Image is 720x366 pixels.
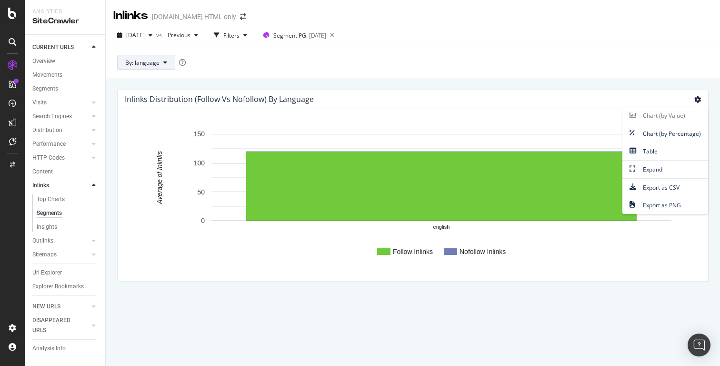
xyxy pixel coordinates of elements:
div: CURRENT URLS [32,42,74,52]
a: Outlinks [32,236,89,246]
button: By: language [117,55,175,70]
span: Segment: PG [273,31,306,40]
a: Segments [37,208,99,218]
div: Url Explorer [32,268,62,278]
a: Explorer Bookmarks [32,282,99,292]
a: Analysis Info [32,344,99,354]
div: Content [32,167,53,177]
div: Search Engines [32,112,72,122]
h4: Inlinks Distribution (Follow vs Nofollow) by language [125,93,314,106]
a: Movements [32,70,99,80]
button: Filters [210,28,251,43]
svg: A chart. [125,124,700,273]
div: Overview [32,56,55,66]
a: Visits [32,98,89,108]
div: arrow-right-arrow-left [240,13,246,20]
a: NEW URLS [32,302,89,312]
text: 50 [197,188,205,196]
a: Insights [37,222,99,232]
div: Segments [32,84,58,94]
div: Explorer Bookmarks [32,282,84,292]
text: 150 [194,131,205,138]
span: Chart (by Value) [622,109,708,122]
div: Inlinks [113,8,148,24]
span: Expand [622,163,708,176]
div: Visits [32,98,47,108]
a: HTTP Codes [32,153,89,163]
div: Segments [37,208,62,218]
a: Url Explorer [32,268,99,278]
a: Distribution [32,125,89,135]
span: By: language [125,59,160,67]
div: [DOMAIN_NAME] HTML only [152,12,236,21]
a: DISAPPEARED URLS [32,315,89,335]
div: Movements [32,70,62,80]
a: Search Engines [32,112,89,122]
a: Overview [32,56,99,66]
span: Export as CSV [622,181,708,194]
div: Open Intercom Messenger [688,334,710,356]
div: Inlinks [32,181,49,191]
div: Distribution [32,125,62,135]
div: Sitemaps [32,250,57,260]
text: 100 [194,159,205,167]
div: Outlinks [32,236,53,246]
div: SiteCrawler [32,16,98,27]
button: Segment:PG[DATE] [259,28,326,43]
text: Average of Inlinks [156,151,163,204]
a: Inlinks [32,181,89,191]
span: 2025 Aug. 28th [126,31,145,39]
div: Analysis Info [32,344,66,354]
text: Follow Inlinks [393,248,433,255]
div: Top Charts [37,194,65,204]
button: [DATE] [113,28,156,43]
div: HTTP Codes [32,153,65,163]
text: Nofollow Inlinks [460,248,506,255]
div: Filters [223,31,240,40]
span: Export as PNG [622,199,708,212]
div: NEW URLS [32,302,60,312]
div: [DATE] [309,31,326,40]
a: Segments [32,84,99,94]
button: Previous [164,28,202,43]
a: Top Charts [37,194,99,204]
i: Options [694,96,701,103]
div: Analytics [32,8,98,16]
a: CURRENT URLS [32,42,89,52]
a: Sitemaps [32,250,89,260]
span: Table [622,145,708,158]
span: Previous [164,31,190,39]
text: english [433,224,450,230]
span: Chart (by Percentage) [622,127,708,140]
div: Insights [37,222,57,232]
text: 0 [201,217,205,225]
a: Performance [32,139,89,149]
span: vs [156,31,164,39]
div: Performance [32,139,66,149]
a: Content [32,167,99,177]
div: DISAPPEARED URLS [32,315,80,335]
